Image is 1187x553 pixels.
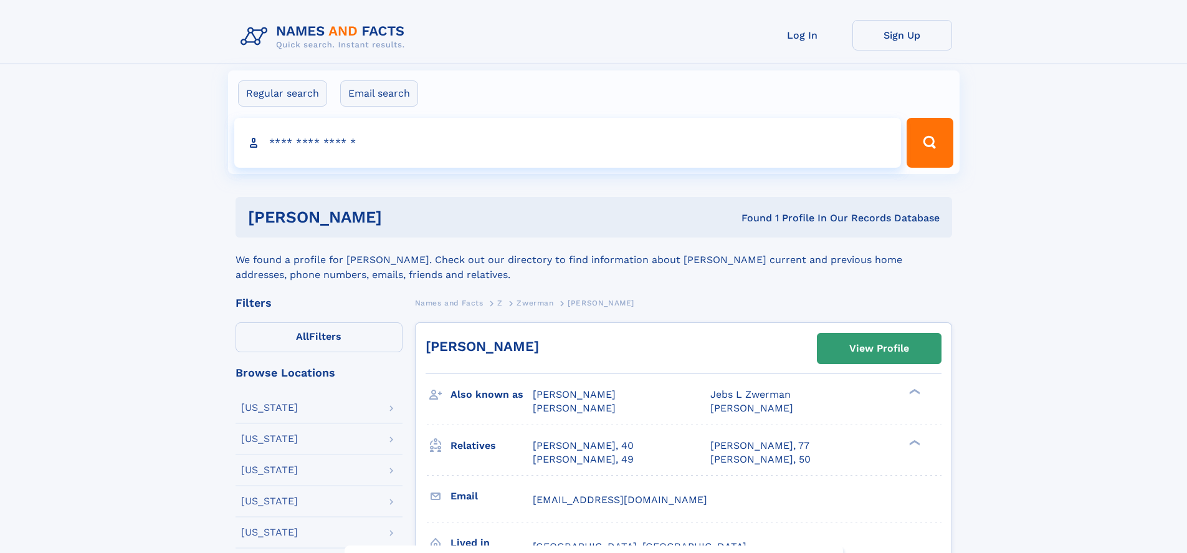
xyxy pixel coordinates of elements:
[710,453,811,466] a: [PERSON_NAME], 50
[236,322,403,352] label: Filters
[497,299,503,307] span: Z
[450,435,533,456] h3: Relatives
[241,434,298,444] div: [US_STATE]
[426,339,539,354] a: [PERSON_NAME]
[497,295,503,310] a: Z
[710,439,809,453] a: [PERSON_NAME], 77
[241,496,298,506] div: [US_STATE]
[568,299,634,307] span: [PERSON_NAME]
[234,118,902,168] input: search input
[517,295,553,310] a: Zwerman
[236,297,403,309] div: Filters
[849,334,909,363] div: View Profile
[533,541,746,552] span: [GEOGRAPHIC_DATA], [GEOGRAPHIC_DATA]
[241,527,298,537] div: [US_STATE]
[241,465,298,475] div: [US_STATE]
[533,494,707,506] span: [EMAIL_ADDRESS][DOMAIN_NAME]
[561,211,940,225] div: Found 1 Profile In Our Records Database
[296,330,309,342] span: All
[818,334,941,363] a: View Profile
[241,403,298,413] div: [US_STATE]
[753,20,852,50] a: Log In
[450,486,533,507] h3: Email
[236,20,415,54] img: Logo Names and Facts
[236,367,403,378] div: Browse Locations
[533,388,616,400] span: [PERSON_NAME]
[852,20,952,50] a: Sign Up
[906,438,921,446] div: ❯
[710,402,793,414] span: [PERSON_NAME]
[710,388,791,400] span: Jebs L Zwerman
[517,299,553,307] span: Zwerman
[236,238,952,282] div: We found a profile for [PERSON_NAME]. Check out our directory to find information about [PERSON_N...
[415,295,484,310] a: Names and Facts
[340,80,418,107] label: Email search
[533,453,634,466] a: [PERSON_NAME], 49
[450,384,533,405] h3: Also known as
[906,388,921,396] div: ❯
[533,402,616,414] span: [PERSON_NAME]
[907,118,953,168] button: Search Button
[533,439,634,453] a: [PERSON_NAME], 40
[248,209,562,225] h1: [PERSON_NAME]
[238,80,327,107] label: Regular search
